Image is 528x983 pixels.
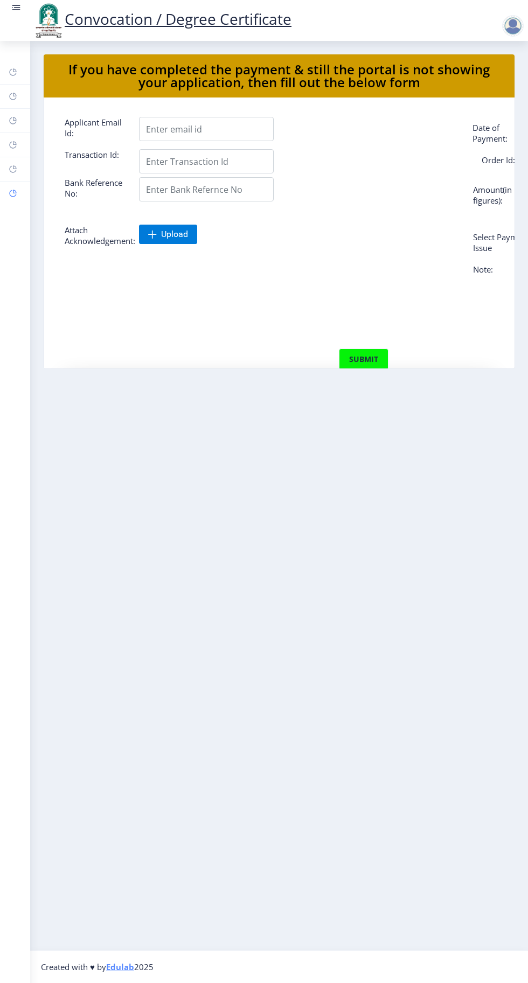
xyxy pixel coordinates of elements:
[32,9,291,29] a: Convocation / Degree Certificate
[41,961,154,972] span: Created with ♥ by 2025
[44,54,515,97] nb-card-header: If you have completed the payment & still the portal is not showing your application, then fill o...
[139,149,274,173] input: Enter Transaction Id
[106,961,134,972] a: Edulab
[161,229,188,240] span: Upload
[32,2,65,39] img: logo
[57,117,131,138] label: Applicant Email Id:
[57,225,131,246] label: Attach Acknowledgement:
[139,117,274,141] input: Enter email id
[339,348,388,370] button: submit
[57,177,131,199] label: Bank Reference No:
[139,177,274,201] input: Enter Bank Refernce No
[57,149,131,169] label: Transaction Id:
